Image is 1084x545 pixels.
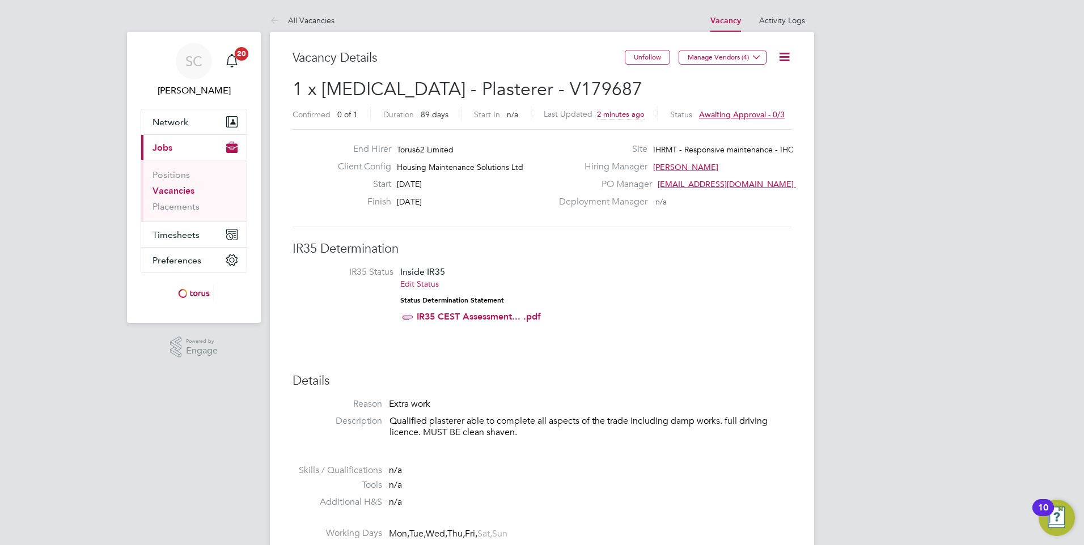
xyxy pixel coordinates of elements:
[670,109,692,120] label: Status
[293,373,791,389] h3: Details
[293,479,382,491] label: Tools
[400,266,445,277] span: Inside IR35
[389,415,791,439] p: Qualified plasterer able to complete all aspects of the trade including damp works. full driving ...
[329,196,391,208] label: Finish
[153,142,172,153] span: Jobs
[1038,508,1048,522] div: 10
[170,337,218,358] a: Powered byEngage
[329,143,391,155] label: End Hirer
[293,241,791,257] h3: IR35 Determination
[141,160,247,222] div: Jobs
[186,346,218,356] span: Engage
[221,43,243,79] a: 20
[153,185,194,196] a: Vacancies
[400,279,439,289] a: Edit Status
[329,161,391,173] label: Client Config
[293,398,382,410] label: Reason
[141,109,247,134] button: Network
[658,179,854,189] span: [EMAIL_ADDRESS][DOMAIN_NAME] working@toru…
[397,197,422,207] span: [DATE]
[141,135,247,160] button: Jobs
[141,248,247,272] button: Preferences
[293,465,382,476] label: Skills / Qualifications
[759,15,805,25] a: Activity Logs
[293,50,625,66] h3: Vacancy Details
[1039,500,1075,536] button: Open Resource Center, 10 new notifications
[492,528,507,539] span: Sun
[447,528,465,539] span: Thu,
[474,109,500,120] label: Start In
[653,162,718,172] span: [PERSON_NAME]
[389,398,430,410] span: Extra work
[655,197,667,207] span: n/a
[383,109,414,120] label: Duration
[153,117,188,127] span: Network
[397,162,523,172] span: Housing Maintenance Solutions Ltd
[235,47,248,61] span: 20
[293,109,331,120] label: Confirmed
[507,109,518,120] span: n/a
[465,528,477,539] span: Fri,
[653,144,794,155] span: IHRMT - Responsive maintenance - IHC
[477,528,492,539] span: Sat,
[417,311,541,322] a: IR35 CEST Assessment... .pdf
[141,284,247,303] a: Go to home page
[389,496,402,508] span: n/a
[186,337,218,346] span: Powered by
[270,15,334,25] a: All Vacancies
[679,50,767,65] button: Manage Vendors (4)
[141,222,247,247] button: Timesheets
[141,43,247,97] a: SC[PERSON_NAME]
[625,50,670,65] button: Unfollow
[397,179,422,189] span: [DATE]
[400,296,504,304] strong: Status Determination Statement
[293,496,382,508] label: Additional H&S
[293,415,382,427] label: Description
[409,528,426,539] span: Tue,
[597,109,645,119] span: 2 minutes ago
[421,109,448,120] span: 89 days
[153,169,190,180] a: Positions
[337,109,358,120] span: 0 of 1
[544,109,592,119] label: Last Updated
[329,178,391,190] label: Start
[141,84,247,97] span: Steve Cruickshank
[174,284,214,303] img: torus-logo-retina.png
[389,528,409,539] span: Mon,
[185,54,202,69] span: SC
[699,109,785,120] span: Awaiting approval - 0/3
[389,465,402,476] span: n/a
[293,527,382,539] label: Working Days
[552,161,647,173] label: Hiring Manager
[552,196,647,208] label: Deployment Manager
[552,178,652,190] label: PO Manager
[127,32,261,323] nav: Main navigation
[153,229,200,240] span: Timesheets
[153,255,201,266] span: Preferences
[710,16,741,25] a: Vacancy
[397,144,454,155] span: Torus62 Limited
[304,266,393,278] label: IR35 Status
[426,528,447,539] span: Wed,
[552,143,647,155] label: Site
[293,78,642,100] span: 1 x [MEDICAL_DATA] - Plasterer - V179687
[153,201,200,212] a: Placements
[389,479,402,491] span: n/a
